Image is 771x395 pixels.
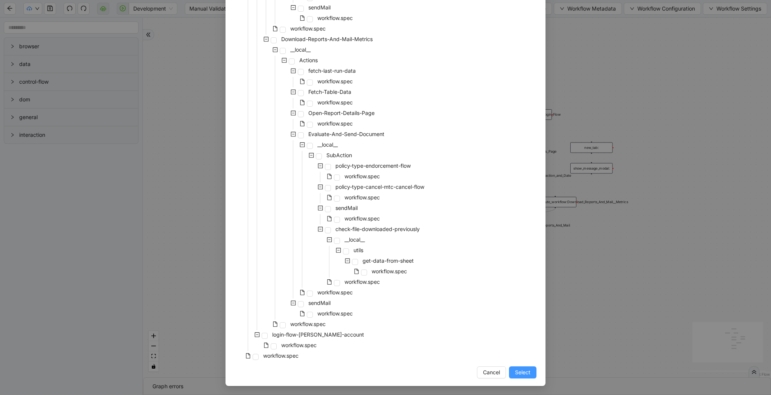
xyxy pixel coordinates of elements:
[300,100,305,105] span: file
[289,320,327,329] span: workflow.spec
[336,248,341,253] span: minus-square
[509,366,536,378] button: Select
[291,300,296,306] span: minus-square
[327,174,332,179] span: file
[290,321,326,327] span: workflow.spec
[273,26,278,31] span: file
[300,121,305,126] span: file
[281,36,373,42] span: Download-Reports-And-Mail-Metrics
[300,290,305,295] span: file
[317,15,353,21] span: workflow.spec
[245,353,251,358] span: file
[264,37,269,42] span: minus-square
[290,46,311,53] span: __local__
[317,289,353,295] span: workflow.spec
[363,257,414,264] span: get-data-from-sheet
[262,351,300,360] span: workflow.spec
[335,184,424,190] span: policy-type-cancel-mtc-cancel-flow
[327,216,332,221] span: file
[263,352,299,359] span: workflow.spec
[307,87,353,96] span: Fetch-Table-Data
[326,152,352,158] span: SubAction
[344,279,380,285] span: workflow.spec
[334,161,412,170] span: policy-type-endorcement-flow
[352,246,365,255] span: utils
[308,89,351,95] span: Fetch-Table-Data
[308,300,331,306] span: sendMail
[327,237,332,242] span: minus-square
[325,151,354,160] span: SubAction
[299,57,318,63] span: Actions
[281,342,317,348] span: workflow.spec
[308,4,331,11] span: sendMail
[344,173,380,179] span: workflow.spec
[316,77,354,86] span: workflow.spec
[344,215,380,222] span: workflow.spec
[264,343,269,348] span: file
[327,279,332,285] span: file
[343,214,381,223] span: workflow.spec
[318,184,323,190] span: minus-square
[308,67,356,74] span: fetch-last-run-data
[477,366,506,378] button: Cancel
[300,79,305,84] span: file
[316,119,354,128] span: workflow.spec
[271,330,366,339] span: login-flow-smaira-account
[309,153,314,158] span: minus-square
[300,142,305,147] span: minus-square
[291,132,296,137] span: minus-square
[316,140,339,149] span: __local__
[300,15,305,21] span: file
[291,110,296,116] span: minus-square
[335,205,358,211] span: sendMail
[317,141,338,148] span: __local__
[316,14,354,23] span: workflow.spec
[300,311,305,316] span: file
[316,288,354,297] span: workflow.spec
[335,162,411,169] span: policy-type-endorcement-flow
[483,368,500,377] span: Cancel
[273,47,278,52] span: minus-square
[318,227,323,232] span: minus-square
[372,268,407,274] span: workflow.spec
[289,45,312,54] span: __local__
[307,66,357,75] span: fetch-last-run-data
[327,195,332,200] span: file
[334,225,421,234] span: check-file-downloaded-previously
[307,299,332,308] span: sendMail
[316,98,354,107] span: workflow.spec
[317,120,353,127] span: workflow.spec
[308,110,375,116] span: Open-Report-Details-Page
[318,163,323,168] span: minus-square
[370,267,408,276] span: workflow.spec
[308,131,384,137] span: Evaluate-And-Send-Document
[291,68,296,73] span: minus-square
[290,25,326,32] span: workflow.spec
[254,332,260,337] span: minus-square
[317,310,353,317] span: workflow.spec
[291,89,296,95] span: minus-square
[334,182,426,191] span: policy-type-cancel-mtc-cancel-flow
[344,194,380,201] span: workflow.spec
[334,204,359,213] span: sendMail
[343,277,381,286] span: workflow.spec
[316,309,354,318] span: workflow.spec
[317,78,353,84] span: workflow.spec
[298,56,319,65] span: Actions
[272,331,364,338] span: login-flow-[PERSON_NAME]-account
[280,341,318,350] span: workflow.spec
[317,99,353,106] span: workflow.spec
[307,130,386,139] span: Evaluate-And-Send-Document
[343,193,381,202] span: workflow.spec
[343,235,366,244] span: __local__
[291,5,296,10] span: minus-square
[318,205,323,211] span: minus-square
[289,24,327,33] span: workflow.spec
[280,35,374,44] span: Download-Reports-And-Mail-Metrics
[354,247,363,253] span: utils
[344,236,365,243] span: __local__
[361,256,415,265] span: get-data-from-sheet
[282,58,287,63] span: minus-square
[354,269,359,274] span: file
[345,258,350,263] span: minus-square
